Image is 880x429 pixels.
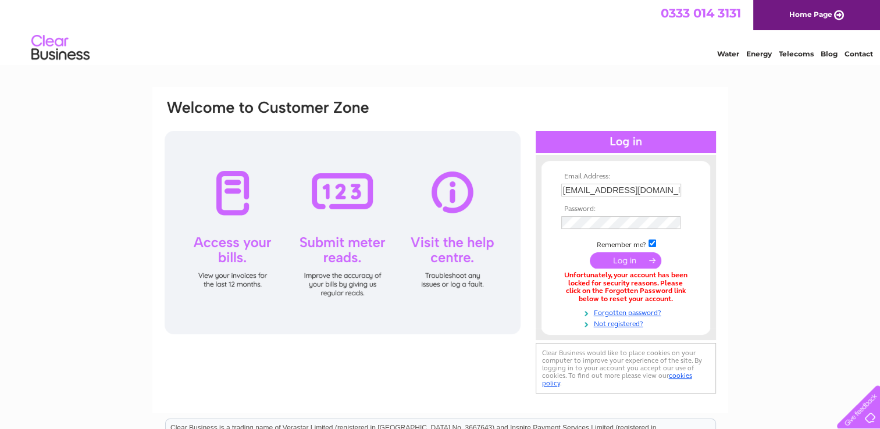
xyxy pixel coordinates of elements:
div: Unfortunately, your account has been locked for security reasons. Please click on the Forgotten P... [561,271,690,303]
a: Blog [821,49,838,58]
a: Contact [845,49,873,58]
th: Email Address: [558,173,693,181]
a: Water [717,49,739,58]
a: Telecoms [779,49,814,58]
a: Energy [746,49,772,58]
td: Remember me? [558,238,693,249]
a: Not registered? [561,317,693,328]
input: Submit [590,252,661,269]
div: Clear Business is a trading name of Verastar Limited (registered in [GEOGRAPHIC_DATA] No. 3667643... [166,6,715,56]
th: Password: [558,205,693,213]
div: Clear Business would like to place cookies on your computer to improve your experience of the sit... [536,343,716,394]
a: Forgotten password? [561,306,693,317]
a: 0333 014 3131 [661,6,741,20]
a: cookies policy [542,371,692,387]
img: logo.png [31,30,90,66]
